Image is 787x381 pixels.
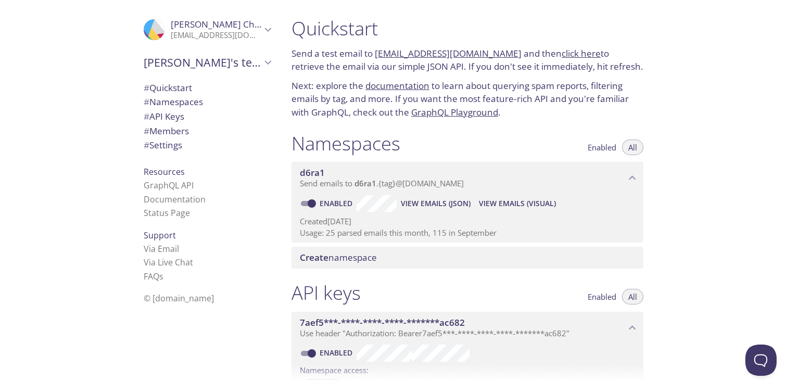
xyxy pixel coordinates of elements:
[144,110,149,122] span: #
[291,79,643,119] p: Next: explore the to learn about querying spam reports, filtering emails by tag, and more. If you...
[135,49,279,76] div: George's team
[144,82,149,94] span: #
[475,195,560,212] button: View Emails (Visual)
[135,95,279,109] div: Namespaces
[291,17,643,40] h1: Quickstart
[291,281,361,304] h1: API keys
[375,47,522,59] a: [EMAIL_ADDRESS][DOMAIN_NAME]
[144,180,194,191] a: GraphQL API
[135,138,279,153] div: Team Settings
[479,197,556,210] span: View Emails (Visual)
[135,124,279,138] div: Members
[135,109,279,124] div: API Keys
[300,178,464,188] span: Send emails to . {tag} @[DOMAIN_NAME]
[144,96,149,108] span: #
[581,139,623,155] button: Enabled
[291,247,643,269] div: Create namespace
[581,289,623,304] button: Enabled
[622,139,643,155] button: All
[144,125,149,137] span: #
[159,271,163,282] span: s
[144,293,214,304] span: © [DOMAIN_NAME]
[411,106,498,118] a: GraphQL Playground
[171,18,284,30] span: [PERSON_NAME] Chalhoub
[144,207,190,219] a: Status Page
[144,55,261,70] span: [PERSON_NAME]'s team
[300,251,377,263] span: namespace
[144,257,193,268] a: Via Live Chat
[144,230,176,241] span: Support
[300,227,635,238] p: Usage: 25 parsed emails this month, 115 in September
[291,132,400,155] h1: Namespaces
[144,271,163,282] a: FAQ
[144,194,206,205] a: Documentation
[562,47,601,59] a: click here
[144,82,192,94] span: Quickstart
[144,96,203,108] span: Namespaces
[622,289,643,304] button: All
[144,243,179,255] a: Via Email
[365,80,429,92] a: documentation
[144,166,185,177] span: Resources
[291,47,643,73] p: Send a test email to and then to retrieve the email via our simple JSON API. If you don't see it ...
[300,167,325,179] span: d6ra1
[135,12,279,47] div: George Chalhoub
[300,216,635,227] p: Created [DATE]
[291,162,643,194] div: d6ra1 namespace
[318,348,357,358] a: Enabled
[745,345,777,376] iframe: Help Scout Beacon - Open
[397,195,475,212] button: View Emails (JSON)
[354,178,376,188] span: d6ra1
[171,30,261,41] p: [EMAIL_ADDRESS][DOMAIN_NAME]
[135,81,279,95] div: Quickstart
[144,139,149,151] span: #
[318,198,357,208] a: Enabled
[144,125,189,137] span: Members
[144,139,182,151] span: Settings
[300,362,369,377] label: Namespace access:
[300,251,328,263] span: Create
[144,110,184,122] span: API Keys
[401,197,471,210] span: View Emails (JSON)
